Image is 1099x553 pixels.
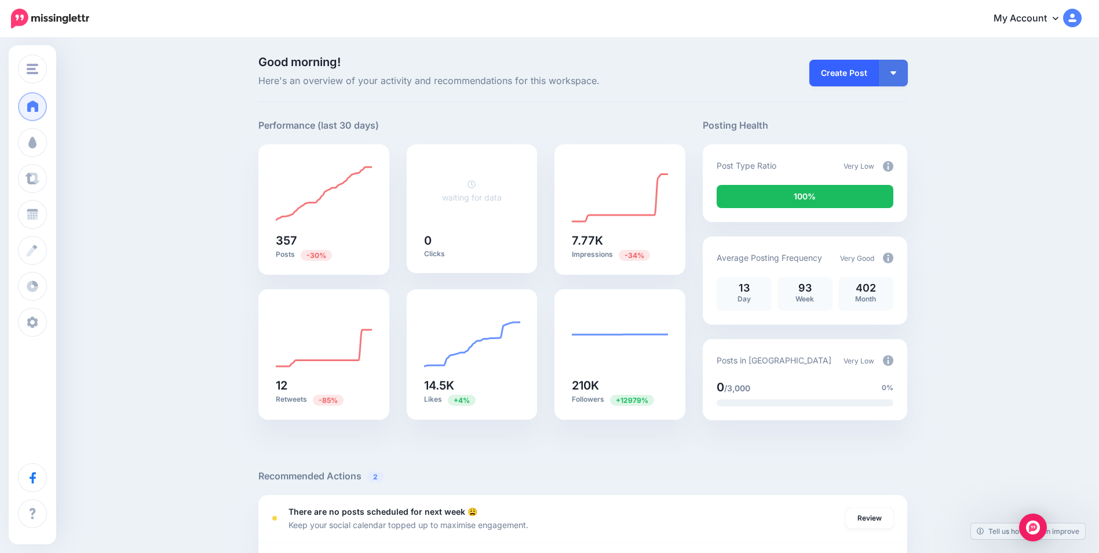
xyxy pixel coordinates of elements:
p: Posts in [GEOGRAPHIC_DATA] [717,354,831,367]
p: Posts [276,249,372,260]
img: info-circle-grey.png [883,253,893,263]
h5: 7.77K [572,235,668,246]
a: Review [846,508,893,529]
h5: 14.5K [424,380,520,391]
span: Day [737,294,751,303]
a: waiting for data [442,179,502,202]
img: menu.png [27,64,38,74]
a: My Account [982,5,1082,33]
span: Very Low [844,162,874,170]
span: Here's an overview of your activity and recommendations for this workspace. [258,74,685,89]
p: Clicks [424,249,520,259]
span: Previous period: 510 [301,250,332,261]
p: Post Type Ratio [717,159,776,172]
span: Very Good [840,254,874,263]
div: 100% of your posts in the last 30 days were manually created (i.e. were not from Drip Campaigns o... [717,185,893,208]
h5: 0 [424,235,520,246]
span: /3,000 [724,383,750,393]
div: <div class='status-dot small red margin-right'></div>Error [272,516,277,521]
p: 93 [783,283,827,293]
span: Previous period: 14K [448,395,476,406]
span: Month [855,294,876,303]
h5: Posting Health [703,118,907,133]
a: Tell us how we can improve [971,523,1085,539]
b: There are no posts scheduled for next week 😩 [289,507,477,516]
span: 2 [367,471,384,482]
p: 13 [722,283,766,293]
h5: Performance (last 30 days) [258,118,379,133]
span: 0% [882,382,893,394]
p: 402 [844,283,888,293]
img: info-circle-grey.png [883,161,893,172]
span: Very Low [844,356,874,365]
p: Likes [424,394,520,405]
img: arrow-down-white.png [890,71,896,75]
span: Week [795,294,814,303]
p: Average Posting Frequency [717,251,822,264]
span: Previous period: 1.6K [610,395,654,406]
div: Open Intercom Messenger [1019,514,1047,541]
h5: 210K [572,380,668,391]
h5: Recommended Actions [258,469,907,483]
span: Previous period: 11.7K [619,250,650,261]
span: Good morning! [258,55,341,69]
span: 0 [717,380,724,394]
a: Create Post [809,60,879,86]
p: Impressions [572,249,668,260]
img: info-circle-grey.png [883,355,893,366]
span: Previous period: 79 [313,395,344,406]
img: Missinglettr [11,9,89,28]
h5: 357 [276,235,372,246]
p: Retweets [276,394,372,405]
h5: 12 [276,380,372,391]
p: Keep your social calendar topped up to maximise engagement. [289,518,528,532]
p: Followers [572,394,668,405]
